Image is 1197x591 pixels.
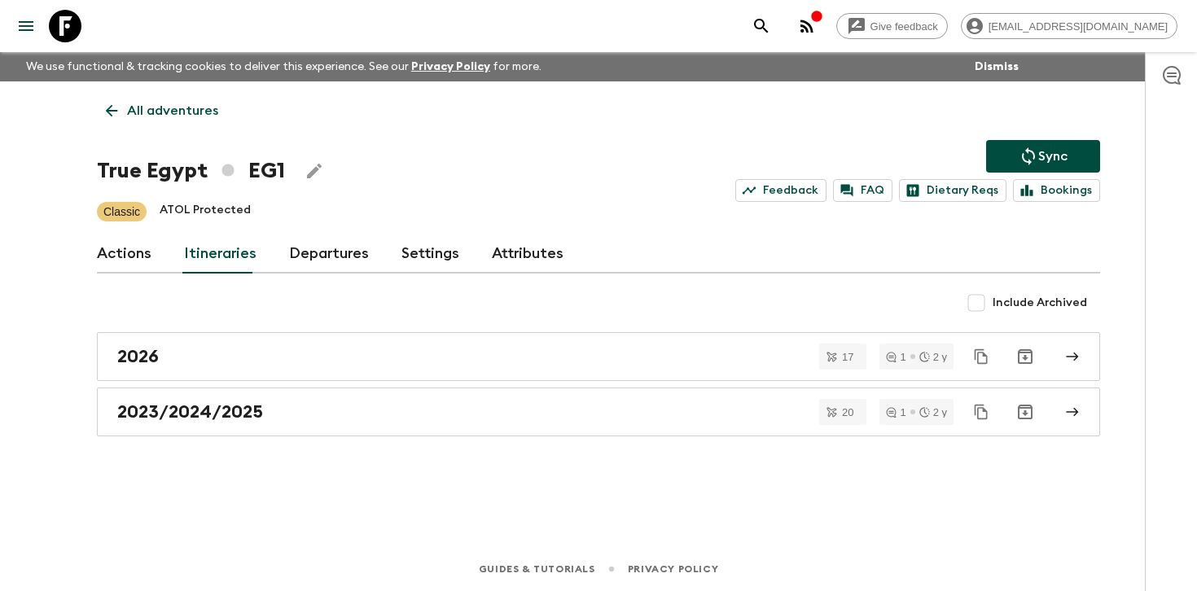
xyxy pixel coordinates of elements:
[836,13,948,39] a: Give feedback
[160,202,251,221] p: ATOL Protected
[20,52,548,81] p: We use functional & tracking cookies to deliver this experience. See our for more.
[97,94,227,127] a: All adventures
[971,55,1023,78] button: Dismiss
[886,407,905,418] div: 1
[899,179,1006,202] a: Dietary Reqs
[1009,396,1041,428] button: Archive
[628,560,718,578] a: Privacy Policy
[1038,147,1068,166] p: Sync
[1013,179,1100,202] a: Bookings
[401,234,459,274] a: Settings
[411,61,490,72] a: Privacy Policy
[492,234,563,274] a: Attributes
[184,234,256,274] a: Itineraries
[97,155,285,187] h1: True Egypt EG1
[745,10,778,42] button: search adventures
[862,20,947,33] span: Give feedback
[967,342,996,371] button: Duplicate
[103,204,140,220] p: Classic
[117,346,159,367] h2: 2026
[127,101,218,120] p: All adventures
[97,332,1100,381] a: 2026
[832,352,863,362] span: 17
[986,140,1100,173] button: Sync adventure departures to the booking engine
[298,155,331,187] button: Edit Adventure Title
[479,560,595,578] a: Guides & Tutorials
[735,179,826,202] a: Feedback
[1009,340,1041,373] button: Archive
[993,295,1087,311] span: Include Archived
[961,13,1177,39] div: [EMAIL_ADDRESS][DOMAIN_NAME]
[886,352,905,362] div: 1
[832,407,863,418] span: 20
[117,401,263,422] h2: 2023/2024/2025
[289,234,369,274] a: Departures
[833,179,892,202] a: FAQ
[10,10,42,42] button: menu
[980,20,1177,33] span: [EMAIL_ADDRESS][DOMAIN_NAME]
[919,407,947,418] div: 2 y
[967,397,996,427] button: Duplicate
[97,234,151,274] a: Actions
[919,352,947,362] div: 2 y
[97,387,1100,436] a: 2023/2024/2025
